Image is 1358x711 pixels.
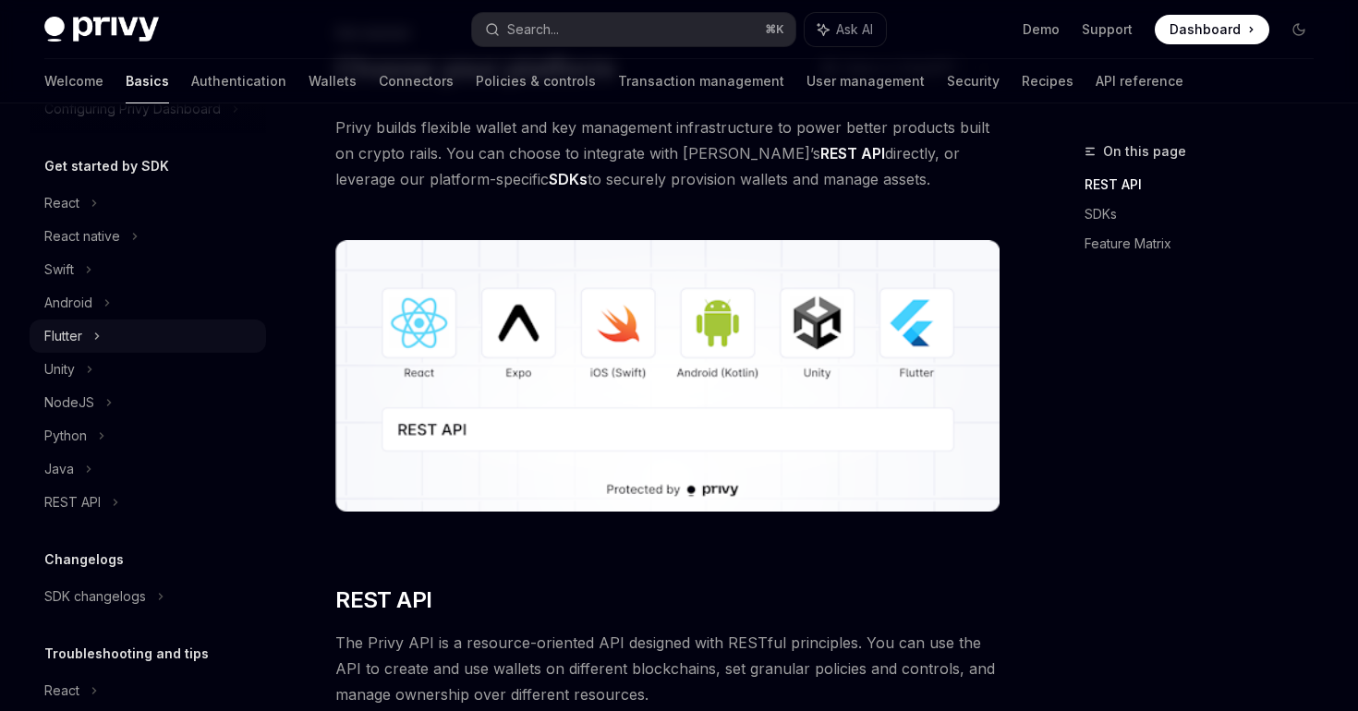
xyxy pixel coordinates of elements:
div: React [44,192,79,214]
a: Security [947,59,1000,103]
a: Transaction management [618,59,784,103]
a: Authentication [191,59,286,103]
div: React native [44,225,120,247]
a: User management [806,59,925,103]
div: Python [44,425,87,447]
a: Wallets [309,59,357,103]
h5: Changelogs [44,548,124,571]
a: REST API [1085,170,1328,199]
a: Feature Matrix [1085,229,1328,259]
div: Android [44,292,92,314]
button: Toggle dark mode [1284,15,1314,44]
div: SDK changelogs [44,585,146,608]
a: Basics [126,59,169,103]
a: Recipes [1022,59,1073,103]
span: REST API [335,585,431,615]
span: Privy builds flexible wallet and key management infrastructure to power better products built on ... [335,114,1000,192]
div: React [44,680,79,702]
div: REST API [44,491,101,513]
span: The Privy API is a resource-oriented API designed with RESTful principles. You can use the API to... [335,630,1000,707]
strong: REST API [820,144,885,163]
div: NodeJS [44,392,94,414]
div: Unity [44,358,75,380]
img: dark logo [44,17,159,42]
span: Ask AI [836,20,873,39]
div: Search... [507,18,559,41]
img: images/Platform2.png [335,240,1000,512]
span: ⌘ K [765,22,784,37]
a: Welcome [44,59,103,103]
span: On this page [1103,140,1186,163]
div: Flutter [44,325,82,347]
h5: Get started by SDK [44,155,169,177]
a: Dashboard [1155,15,1269,44]
div: Java [44,458,74,480]
button: Search...⌘K [472,13,794,46]
a: API reference [1096,59,1183,103]
span: Dashboard [1170,20,1241,39]
a: Demo [1023,20,1060,39]
a: Policies & controls [476,59,596,103]
h5: Troubleshooting and tips [44,643,209,665]
a: SDKs [1085,199,1328,229]
a: Support [1082,20,1133,39]
div: Swift [44,259,74,281]
a: Connectors [379,59,454,103]
strong: SDKs [549,170,588,188]
button: Ask AI [805,13,886,46]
